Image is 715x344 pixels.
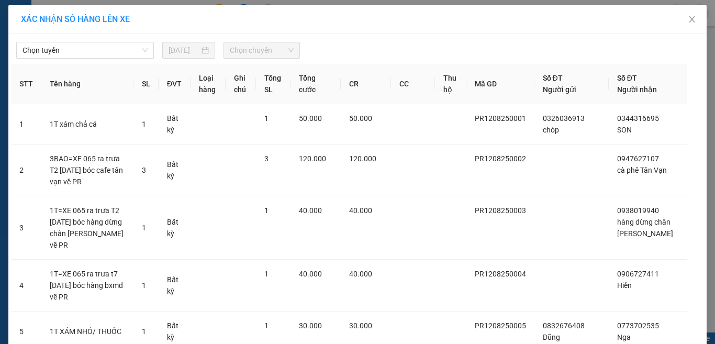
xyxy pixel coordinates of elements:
[264,206,269,215] span: 1
[617,166,667,174] span: cà phê Tân Vạn
[142,120,146,128] span: 1
[475,321,526,330] span: PR1208250005
[617,154,659,163] span: 0947627107
[299,154,326,163] span: 120.000
[264,270,269,278] span: 1
[159,145,191,196] td: Bất kỳ
[264,321,269,330] span: 1
[299,114,322,123] span: 50.000
[13,68,59,117] b: [PERSON_NAME]
[11,104,41,145] td: 1
[142,327,146,336] span: 1
[41,145,133,196] td: 3BAO=XE 065 ra trưa T2 [DATE] bóc cafe tân vạn về PR
[543,114,585,123] span: 0326036913
[475,154,526,163] span: PR1208250002
[475,270,526,278] span: PR1208250004
[41,196,133,260] td: 1T=XE 065 ra trưa T2 [DATE] bóc hàng dừng chân [PERSON_NAME] về PR
[64,15,104,64] b: Gửi khách hàng
[466,64,534,104] th: Mã GD
[617,85,657,94] span: Người nhận
[617,218,673,238] span: hàng dừng chân [PERSON_NAME]
[142,224,146,232] span: 1
[159,196,191,260] td: Bất kỳ
[349,270,372,278] span: 40.000
[142,166,146,174] span: 3
[11,64,41,104] th: STT
[11,145,41,196] td: 2
[291,64,341,104] th: Tổng cước
[88,50,144,63] li: (c) 2017
[349,154,376,163] span: 120.000
[299,206,322,215] span: 40.000
[41,64,133,104] th: Tên hàng
[688,15,696,24] span: close
[264,114,269,123] span: 1
[11,196,41,260] td: 3
[159,64,191,104] th: ĐVT
[11,260,41,312] td: 4
[230,42,294,58] span: Chọn chuyến
[159,104,191,145] td: Bất kỳ
[543,126,559,134] span: chóp
[617,270,659,278] span: 0906727411
[543,333,560,341] span: Dũng
[391,64,435,104] th: CC
[677,5,707,35] button: Close
[142,281,146,290] span: 1
[543,321,585,330] span: 0832676408
[349,206,372,215] span: 40.000
[23,42,148,58] span: Chọn tuyến
[617,114,659,123] span: 0344316695
[617,321,659,330] span: 0773702535
[617,74,637,82] span: Số ĐT
[543,74,563,82] span: Số ĐT
[543,85,576,94] span: Người gửi
[475,114,526,123] span: PR1208250001
[617,126,632,134] span: SON
[88,40,144,48] b: [DOMAIN_NAME]
[264,154,269,163] span: 3
[41,260,133,312] td: 1T=XE 065 ra trưa t7 [DATE] bóc hàng bxmđ về PR
[341,64,391,104] th: CR
[617,281,632,290] span: Hiền
[617,333,631,341] span: Nga
[299,270,322,278] span: 40.000
[21,14,130,24] span: XÁC NHẬN SỐ HÀNG LÊN XE
[114,13,139,38] img: logo.jpg
[133,64,159,104] th: SL
[226,64,256,104] th: Ghi chú
[41,104,133,145] td: 1T xám chả cá
[617,206,659,215] span: 0938019940
[299,321,322,330] span: 30.000
[159,260,191,312] td: Bất kỳ
[349,114,372,123] span: 50.000
[169,45,199,56] input: 12/08/2025
[475,206,526,215] span: PR1208250003
[349,321,372,330] span: 30.000
[435,64,466,104] th: Thu hộ
[191,64,226,104] th: Loại hàng
[256,64,291,104] th: Tổng SL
